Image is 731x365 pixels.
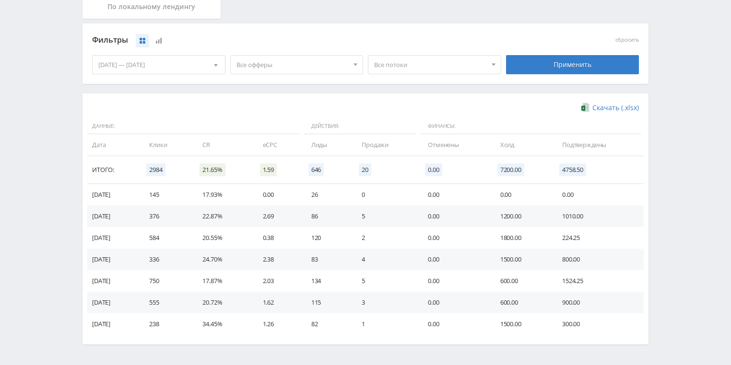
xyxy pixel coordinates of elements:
td: 2.69 [253,205,302,227]
td: 3 [352,292,418,313]
span: Данные: [87,118,299,135]
td: Итого: [87,156,140,184]
td: [DATE] [87,249,140,270]
td: 0.00 [418,227,491,249]
td: 4 [352,249,418,270]
button: сбросить [615,37,639,43]
td: 1200.00 [491,205,553,227]
td: 0.00 [418,292,491,313]
td: eCPC [253,134,302,156]
span: 2984 [146,163,165,176]
td: 1.62 [253,292,302,313]
td: 1800.00 [491,227,553,249]
td: 900.00 [553,292,644,313]
td: 0.00 [418,184,491,205]
td: [DATE] [87,292,140,313]
td: 1524.25 [553,270,644,292]
span: 20 [359,163,371,176]
td: 0.00 [491,184,553,205]
span: 646 [308,163,324,176]
span: Действия: [304,118,416,135]
td: 600.00 [491,270,553,292]
td: 300.00 [553,313,644,335]
td: 83 [302,249,352,270]
td: [DATE] [87,313,140,335]
td: 555 [140,292,193,313]
span: 1.59 [260,163,277,176]
td: 86 [302,205,352,227]
span: Скачать (.xlsx) [592,104,639,112]
td: Отменены [418,134,491,156]
td: 0.00 [418,205,491,227]
td: 0.38 [253,227,302,249]
td: [DATE] [87,227,140,249]
img: xlsx [581,103,590,112]
td: 584 [140,227,193,249]
td: 17.87% [193,270,253,292]
td: 0.00 [418,249,491,270]
span: Все потоки [374,56,486,74]
td: Продажи [352,134,418,156]
td: Подтверждены [553,134,644,156]
td: 115 [302,292,352,313]
td: 20.72% [193,292,253,313]
td: 134 [302,270,352,292]
td: 750 [140,270,193,292]
td: 224.25 [553,227,644,249]
td: 0.00 [253,184,302,205]
td: 0.00 [418,270,491,292]
td: 800.00 [553,249,644,270]
td: 1500.00 [491,249,553,270]
td: 1 [352,313,418,335]
span: 21.65% [200,163,225,176]
td: [DATE] [87,270,140,292]
div: Фильтры [92,33,501,47]
td: 5 [352,205,418,227]
a: Скачать (.xlsx) [581,103,639,113]
td: 5 [352,270,418,292]
td: Лиды [302,134,352,156]
td: 26 [302,184,352,205]
td: 145 [140,184,193,205]
td: 20.55% [193,227,253,249]
span: 7200.00 [497,163,524,176]
td: 22.87% [193,205,253,227]
td: 600.00 [491,292,553,313]
div: [DATE] — [DATE] [93,56,225,74]
td: 376 [140,205,193,227]
td: 82 [302,313,352,335]
span: Все офферы [236,56,349,74]
td: 1010.00 [553,205,644,227]
td: 1500.00 [491,313,553,335]
td: 0.00 [553,184,644,205]
td: 0.00 [418,313,491,335]
td: Дата [87,134,140,156]
td: 120 [302,227,352,249]
div: Применить [506,55,639,74]
td: 336 [140,249,193,270]
td: Клики [140,134,193,156]
td: [DATE] [87,205,140,227]
td: 2.03 [253,270,302,292]
td: 2.38 [253,249,302,270]
td: 0 [352,184,418,205]
span: 0.00 [425,163,442,176]
span: 4758.50 [559,163,586,176]
td: 17.93% [193,184,253,205]
span: Финансы: [421,118,641,135]
td: 34.45% [193,313,253,335]
td: [DATE] [87,184,140,205]
td: CR [193,134,253,156]
td: 238 [140,313,193,335]
td: 24.70% [193,249,253,270]
td: 1.26 [253,313,302,335]
td: 2 [352,227,418,249]
td: Холд [491,134,553,156]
